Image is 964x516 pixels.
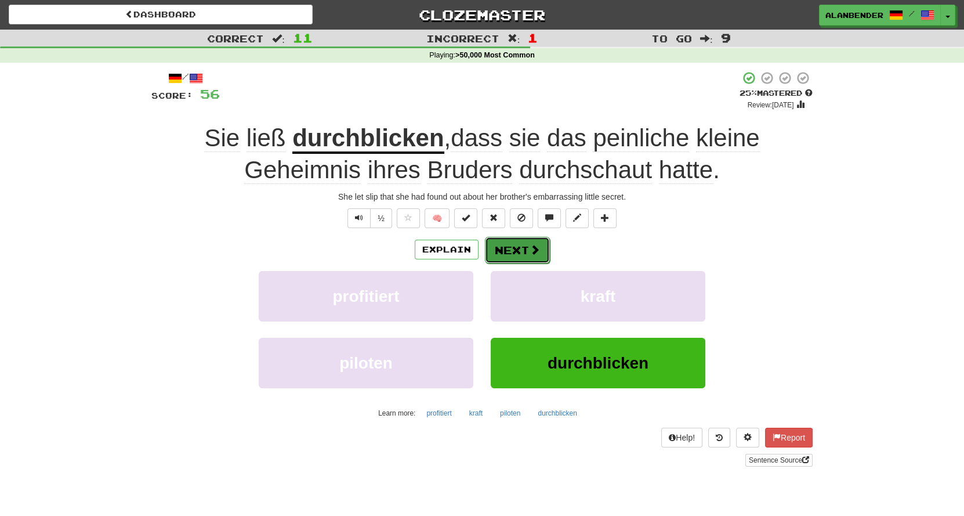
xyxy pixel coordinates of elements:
button: Round history (alt+y) [708,428,730,448]
span: Sie [204,124,240,152]
span: hatte [659,156,713,184]
button: Next [485,237,550,264]
a: Clozemaster [330,5,634,25]
strong: >50,000 Most Common [455,51,535,59]
span: : [508,34,520,44]
button: Explain [415,240,479,259]
button: Play sentence audio (ctl+space) [347,208,371,228]
span: durchschaut [519,156,652,184]
span: Incorrect [426,33,499,44]
span: Bruders [427,156,512,184]
span: 1 [528,31,538,45]
span: Correct [207,33,264,44]
button: Reset to 0% Mastered (alt+r) [482,208,505,228]
button: Edit sentence (alt+d) [566,208,589,228]
span: Score: [151,91,193,100]
small: Review: [DATE] [748,101,794,109]
button: Report [765,428,813,448]
button: Help! [661,428,702,448]
button: durchblicken [491,338,705,388]
span: durchblicken [548,354,648,372]
span: ihres [368,156,421,184]
span: Geheimnis [244,156,361,184]
button: kraft [463,405,489,422]
div: Text-to-speech controls [345,208,392,228]
span: das [547,124,586,152]
span: ließ [247,124,286,152]
button: kraft [491,271,705,322]
button: 🧠 [425,208,450,228]
span: AlanBender [825,10,883,20]
button: Set this sentence to 100% Mastered (alt+m) [454,208,477,228]
button: Discuss sentence (alt+u) [538,208,561,228]
span: 11 [293,31,313,45]
div: / [151,71,220,85]
span: kraft [581,287,616,305]
div: Mastered [740,88,813,99]
button: piloten [494,405,527,422]
span: , . [244,124,759,184]
button: Add to collection (alt+a) [593,208,617,228]
span: : [700,34,713,44]
span: / [909,9,915,17]
span: profitiert [332,287,399,305]
span: peinliche [593,124,689,152]
a: AlanBender / [819,5,941,26]
span: 56 [200,86,220,101]
small: Learn more: [378,409,415,417]
span: To go [651,33,692,44]
a: Dashboard [9,5,313,24]
span: piloten [339,354,393,372]
button: durchblicken [531,405,583,422]
span: 25 % [740,88,757,98]
span: kleine [696,124,760,152]
button: piloten [259,338,473,388]
span: dass [451,124,502,152]
u: durchblicken [292,124,444,154]
button: profitiert [420,405,458,422]
div: She let slip that she had found out about her brother's embarrassing little secret. [151,191,813,203]
button: profitiert [259,271,473,322]
button: Favorite sentence (alt+f) [397,208,420,228]
button: ½ [370,208,392,228]
a: Sentence Source [745,454,813,467]
button: Ignore sentence (alt+i) [510,208,533,228]
span: sie [509,124,541,152]
span: : [272,34,285,44]
span: 9 [721,31,731,45]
